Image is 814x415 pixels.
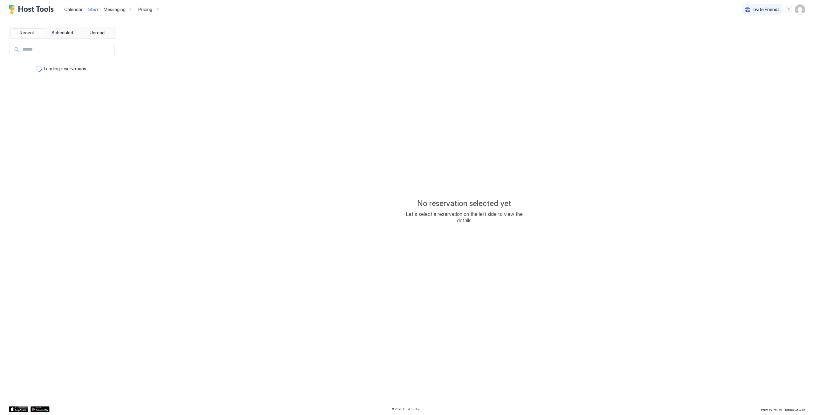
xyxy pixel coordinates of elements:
[52,30,73,36] span: Scheduled
[64,7,83,12] span: Calendar
[20,30,35,36] span: Recent
[45,28,79,37] button: Scheduled
[88,6,99,13] a: Inbox
[44,66,89,72] span: Loading reservations...
[9,27,115,39] div: tab-group
[9,5,57,14] a: Host Tools Logo
[401,211,528,224] span: Let's select a reservation on the left side to view the details
[785,6,792,13] div: menu
[80,28,114,37] button: Unread
[20,44,114,55] input: Input Field
[36,66,42,72] div: loading
[417,199,511,208] span: No reservation selected yet
[138,7,152,12] span: Pricing
[761,406,782,412] a: Privacy Policy
[795,4,805,15] div: User profile
[761,408,782,412] span: Privacy Policy
[104,7,126,12] span: Messaging
[753,7,780,12] span: Invite Friends
[391,407,419,411] span: © 2025 Host Tools
[31,406,50,412] a: Google Play Store
[90,30,105,36] span: Unread
[88,7,99,12] span: Inbox
[10,28,44,37] button: Recent
[64,6,83,13] a: Calendar
[784,406,805,412] a: Terms Of Use
[784,408,805,412] span: Terms Of Use
[9,406,28,412] a: App Store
